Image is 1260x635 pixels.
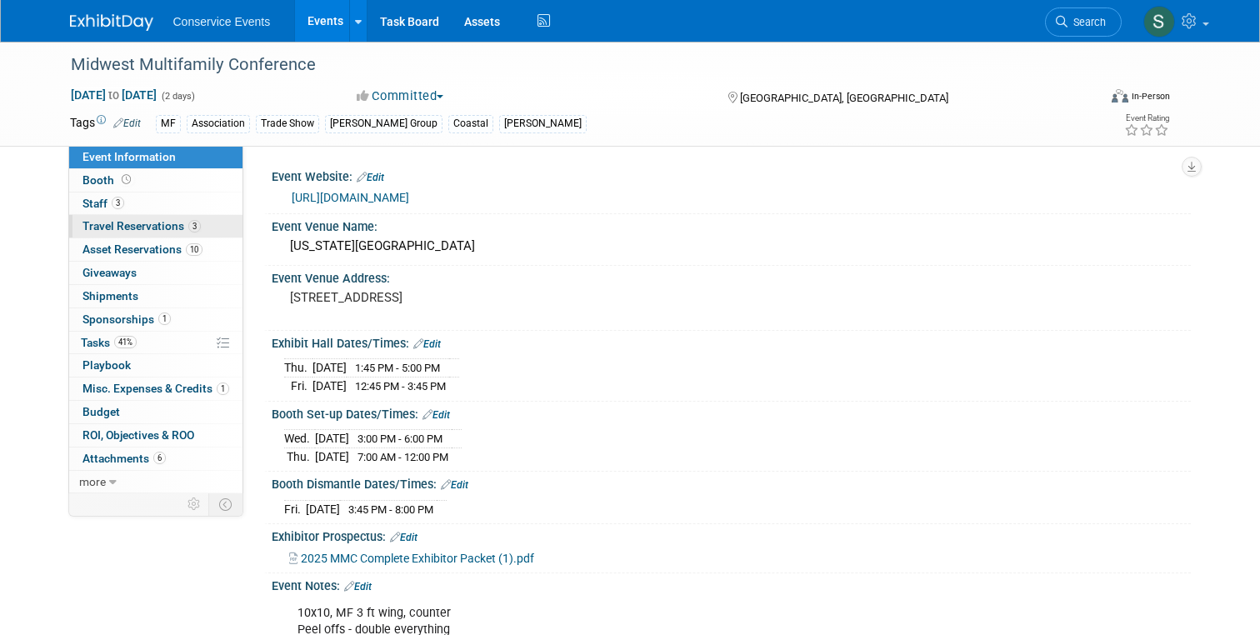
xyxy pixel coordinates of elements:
[70,14,153,31] img: ExhibitDay
[82,428,194,442] span: ROI, Objectives & ROO
[82,358,131,372] span: Playbook
[82,452,166,465] span: Attachments
[65,50,1077,80] div: Midwest Multifamily Conference
[284,447,315,465] td: Thu.
[82,382,229,395] span: Misc. Expenses & Credits
[1067,16,1106,28] span: Search
[82,173,134,187] span: Booth
[69,308,242,331] a: Sponsorships1
[272,524,1191,546] div: Exhibitor Prospectus:
[208,493,242,515] td: Toggle Event Tabs
[312,359,347,377] td: [DATE]
[69,192,242,215] a: Staff3
[272,573,1191,595] div: Event Notes:
[114,336,137,348] span: 41%
[351,87,450,105] button: Committed
[70,87,157,102] span: [DATE] [DATE]
[284,233,1178,259] div: [US_STATE][GEOGRAPHIC_DATA]
[357,451,448,463] span: 7:00 AM - 12:00 PM
[69,238,242,261] a: Asset Reservations10
[315,430,349,448] td: [DATE]
[272,266,1191,287] div: Event Venue Address:
[69,169,242,192] a: Booth
[69,471,242,493] a: more
[69,285,242,307] a: Shipments
[113,117,141,129] a: Edit
[1131,90,1170,102] div: In-Person
[306,500,340,517] td: [DATE]
[112,197,124,209] span: 3
[69,401,242,423] a: Budget
[82,312,171,326] span: Sponsorships
[69,262,242,284] a: Giveaways
[153,452,166,464] span: 6
[82,219,201,232] span: Travel Reservations
[82,150,176,163] span: Event Information
[82,405,120,418] span: Budget
[158,312,171,325] span: 1
[1124,114,1169,122] div: Event Rating
[69,146,242,168] a: Event Information
[499,115,587,132] div: [PERSON_NAME]
[82,266,137,279] span: Giveaways
[272,214,1191,235] div: Event Venue Name:
[292,191,409,204] a: [URL][DOMAIN_NAME]
[355,380,446,392] span: 12:45 PM - 3:45 PM
[69,447,242,470] a: Attachments6
[422,409,450,421] a: Edit
[106,88,122,102] span: to
[413,338,441,350] a: Edit
[272,402,1191,423] div: Booth Set-up Dates/Times:
[180,493,209,515] td: Personalize Event Tab Strip
[289,552,534,565] a: 2025 MMC Complete Exhibitor Packet (1).pdf
[272,472,1191,493] div: Booth Dismantle Dates/Times:
[173,15,271,28] span: Conservice Events
[187,115,250,132] div: Association
[82,289,138,302] span: Shipments
[160,91,195,102] span: (2 days)
[284,359,312,377] td: Thu.
[448,115,493,132] div: Coastal
[325,115,442,132] div: [PERSON_NAME] Group
[81,336,137,349] span: Tasks
[1007,87,1170,112] div: Event Format
[188,220,201,232] span: 3
[69,332,242,354] a: Tasks41%
[284,500,306,517] td: Fri.
[69,354,242,377] a: Playbook
[1112,89,1128,102] img: Format-Inperson.png
[82,197,124,210] span: Staff
[441,479,468,491] a: Edit
[79,475,106,488] span: more
[69,377,242,400] a: Misc. Expenses & Credits1
[69,215,242,237] a: Travel Reservations3
[70,114,141,133] td: Tags
[315,447,349,465] td: [DATE]
[357,172,384,183] a: Edit
[348,503,433,516] span: 3:45 PM - 8:00 PM
[284,430,315,448] td: Wed.
[355,362,440,374] span: 1:45 PM - 5:00 PM
[156,115,181,132] div: MF
[390,532,417,543] a: Edit
[312,377,347,395] td: [DATE]
[284,377,312,395] td: Fri.
[344,581,372,592] a: Edit
[217,382,229,395] span: 1
[357,432,442,445] span: 3:00 PM - 6:00 PM
[186,243,202,256] span: 10
[1143,6,1175,37] img: Savannah Doctor
[301,552,534,565] span: 2025 MMC Complete Exhibitor Packet (1).pdf
[1045,7,1122,37] a: Search
[272,331,1191,352] div: Exhibit Hall Dates/Times:
[118,173,134,186] span: Booth not reserved yet
[290,290,637,305] pre: [STREET_ADDRESS]
[272,164,1191,186] div: Event Website:
[82,242,202,256] span: Asset Reservations
[69,424,242,447] a: ROI, Objectives & ROO
[740,92,948,104] span: [GEOGRAPHIC_DATA], [GEOGRAPHIC_DATA]
[256,115,319,132] div: Trade Show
